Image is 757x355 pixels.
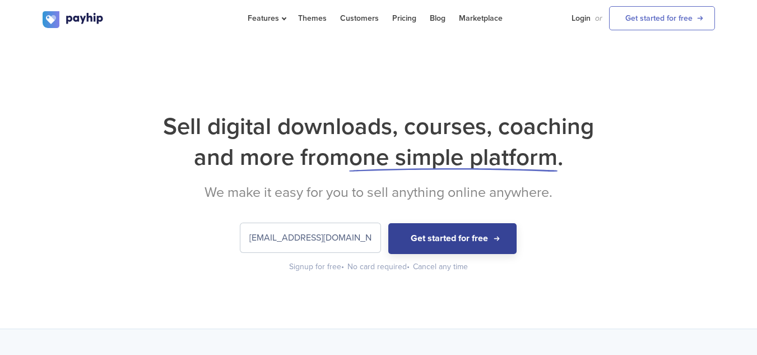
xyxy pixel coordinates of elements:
h2: We make it easy for you to sell anything online anywhere. [43,184,715,201]
button: Get started for free [388,223,517,254]
img: logo.svg [43,11,104,28]
input: Enter your email address [240,223,380,252]
h1: Sell digital downloads, courses, coaching and more from [43,111,715,173]
span: one simple platform [349,143,558,172]
a: Get started for free [609,6,715,30]
div: No card required [347,261,411,273]
span: • [341,262,344,271]
span: . [558,143,563,172]
span: • [407,262,410,271]
span: Features [248,13,285,23]
div: Cancel any time [413,261,468,273]
div: Signup for free [289,261,345,273]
